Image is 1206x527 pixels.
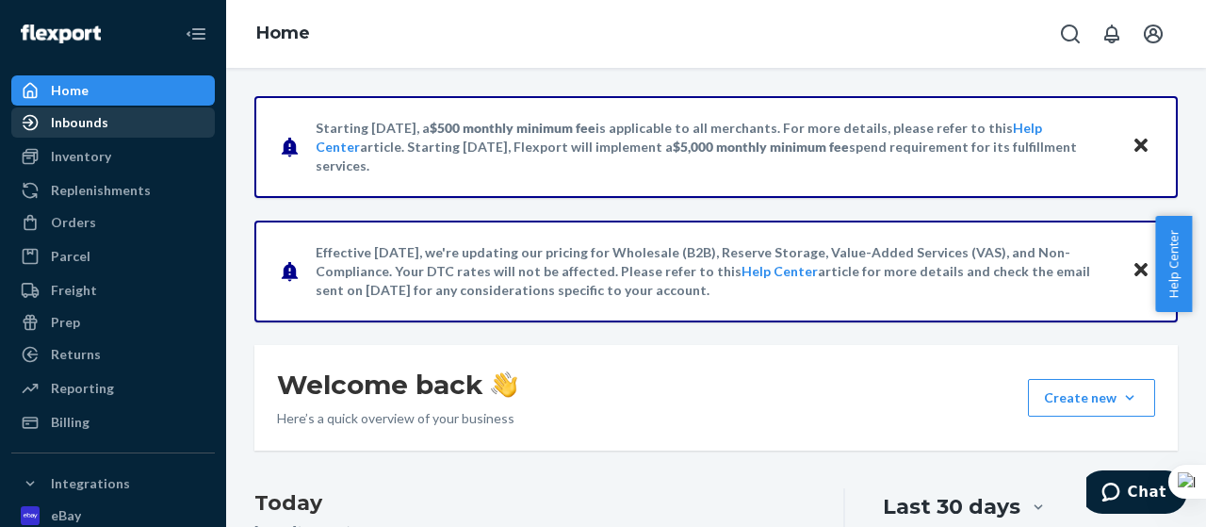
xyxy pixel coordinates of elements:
div: Orders [51,213,96,232]
h3: Today [254,488,806,519]
button: Close [1129,133,1153,160]
a: Parcel [11,241,215,272]
div: Replenishments [51,181,151,200]
p: Effective [DATE], we're updating our pricing for Wholesale (B2B), Reserve Storage, Value-Added Se... [316,243,1114,300]
a: Help Center [742,263,818,279]
span: $5,000 monthly minimum fee [673,139,849,155]
button: Open Search Box [1051,15,1089,53]
a: Returns [11,339,215,370]
span: $500 monthly minimum fee [430,120,595,136]
a: Replenishments [11,175,215,206]
div: Inbounds [51,113,108,132]
div: Reporting [51,379,114,398]
div: Home [51,81,89,100]
button: Open notifications [1093,15,1131,53]
div: Prep [51,313,80,332]
p: Starting [DATE], a is applicable to all merchants. For more details, please refer to this article... [316,119,1114,175]
div: eBay [51,506,81,525]
button: Open account menu [1134,15,1172,53]
div: Inventory [51,147,111,166]
h1: Welcome back [277,368,517,402]
div: Billing [51,413,90,432]
div: Freight [51,281,97,300]
img: hand-wave emoji [491,371,517,398]
div: Last 30 days [883,492,1020,521]
p: Here’s a quick overview of your business [277,409,517,428]
a: Inventory [11,141,215,172]
a: Freight [11,275,215,305]
div: Integrations [51,474,130,493]
button: Integrations [11,469,215,499]
a: Orders [11,207,215,238]
a: Inbounds [11,107,215,138]
img: Flexport logo [21,25,101,43]
button: Close Navigation [177,15,215,53]
div: Returns [51,345,101,364]
a: Reporting [11,373,215,403]
button: Close [1129,257,1153,285]
ol: breadcrumbs [241,7,325,61]
iframe: Opens a widget where you can chat to one of our agents [1086,470,1187,518]
div: Parcel [51,247,90,266]
a: Home [11,75,215,106]
a: Prep [11,307,215,338]
button: Help Center [1155,216,1192,312]
button: Create new [1028,379,1155,417]
a: Billing [11,407,215,437]
a: Home [256,23,310,43]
